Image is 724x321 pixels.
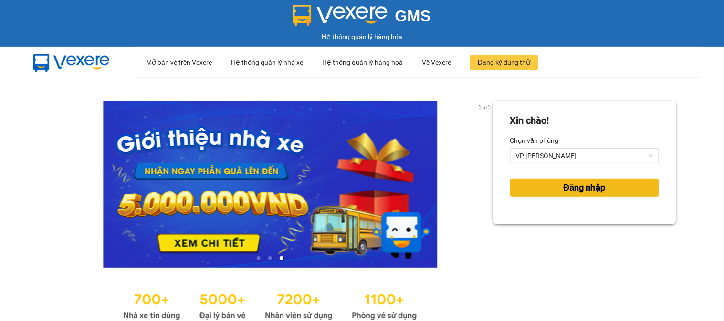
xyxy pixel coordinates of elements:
span: Đăng ký dùng thử [478,57,531,68]
span: GMS [395,7,431,25]
p: 3 of 3 [476,101,493,113]
img: logo 2 [293,5,388,26]
label: Chọn văn phòng [510,133,559,148]
button: Đăng nhập [510,179,659,197]
li: slide item 1 [257,256,261,260]
a: GMS [293,14,431,22]
div: Mở bán vé trên Vexere [146,47,212,78]
li: slide item 2 [268,256,272,260]
span: VP QUANG TRUNG [516,149,653,163]
button: previous slide / item [48,101,61,268]
div: Hệ thống quản lý nhà xe [231,47,303,78]
div: Về Vexere [422,47,451,78]
li: slide item 3 [280,256,283,260]
img: mbUUG5Q.png [24,47,119,78]
div: Xin chào! [510,113,549,128]
button: next slide / item [480,101,493,268]
span: Đăng nhập [564,181,606,194]
div: Hệ thống quản lý hàng hóa [2,31,722,42]
button: Đăng ký dùng thử [470,55,538,70]
div: Hệ thống quản lý hàng hoá [322,47,403,78]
